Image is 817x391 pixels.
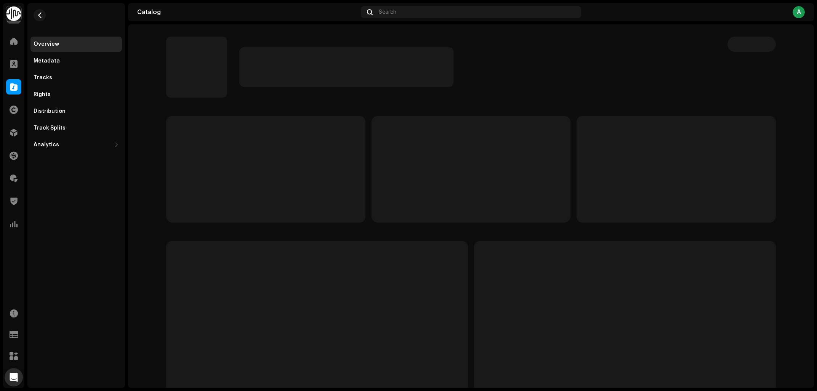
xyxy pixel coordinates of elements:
re-m-nav-item: Tracks [30,70,122,85]
div: Analytics [34,142,59,148]
re-m-nav-dropdown: Analytics [30,137,122,152]
re-m-nav-item: Track Splits [30,120,122,136]
div: Distribution [34,108,66,114]
div: A [793,6,805,18]
img: 0f74c21f-6d1c-4dbc-9196-dbddad53419e [6,6,21,21]
div: Tracks [34,75,52,81]
div: Overview [34,41,59,47]
div: Catalog [137,9,358,15]
div: Track Splits [34,125,66,131]
re-m-nav-item: Overview [30,37,122,52]
re-m-nav-item: Distribution [30,104,122,119]
div: Metadata [34,58,60,64]
div: Rights [34,91,51,98]
span: Search [379,9,396,15]
re-m-nav-item: Metadata [30,53,122,69]
div: Open Intercom Messenger [5,368,23,386]
re-m-nav-item: Rights [30,87,122,102]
